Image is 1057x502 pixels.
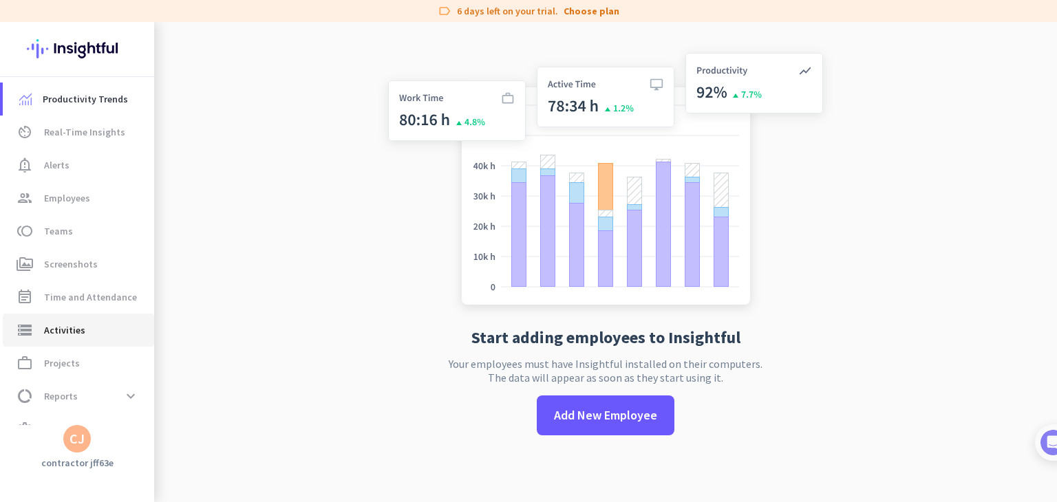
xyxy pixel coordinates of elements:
[554,406,657,424] span: Add New Employee
[44,157,70,173] span: Alerts
[3,347,154,380] a: work_outlineProjects
[3,314,154,347] a: storageActivities
[44,223,73,239] span: Teams
[44,289,137,305] span: Time and Attendance
[17,322,33,338] i: storage
[378,45,833,318] img: no-search-results
[17,223,33,239] i: toll
[3,248,154,281] a: perm_mediaScreenshots
[44,421,81,437] span: Settings
[3,182,154,215] a: groupEmployees
[3,116,154,149] a: av_timerReal-Time Insights
[17,388,33,404] i: data_usage
[44,190,90,206] span: Employees
[537,395,674,435] button: Add New Employee
[17,190,33,206] i: group
[17,157,33,173] i: notification_important
[3,149,154,182] a: notification_importantAlerts
[3,281,154,314] a: event_noteTime and Attendance
[438,4,451,18] i: label
[44,388,78,404] span: Reports
[564,4,619,18] a: Choose plan
[70,432,85,446] div: CJ
[17,124,33,140] i: av_timer
[17,289,33,305] i: event_note
[3,215,154,248] a: tollTeams
[118,384,143,408] button: expand_more
[43,91,128,107] span: Productivity Trends
[44,322,85,338] span: Activities
[3,413,154,446] a: settingsSettings
[44,124,125,140] span: Real-Time Insights
[3,380,154,413] a: data_usageReportsexpand_more
[19,93,32,105] img: menu-item
[44,256,98,272] span: Screenshots
[17,256,33,272] i: perm_media
[471,329,740,346] h2: Start adding employees to Insightful
[44,355,80,371] span: Projects
[449,357,762,384] p: Your employees must have Insightful installed on their computers. The data will appear as soon as...
[17,421,33,437] i: settings
[17,355,33,371] i: work_outline
[3,83,154,116] a: menu-itemProductivity Trends
[27,22,127,76] img: Insightful logo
